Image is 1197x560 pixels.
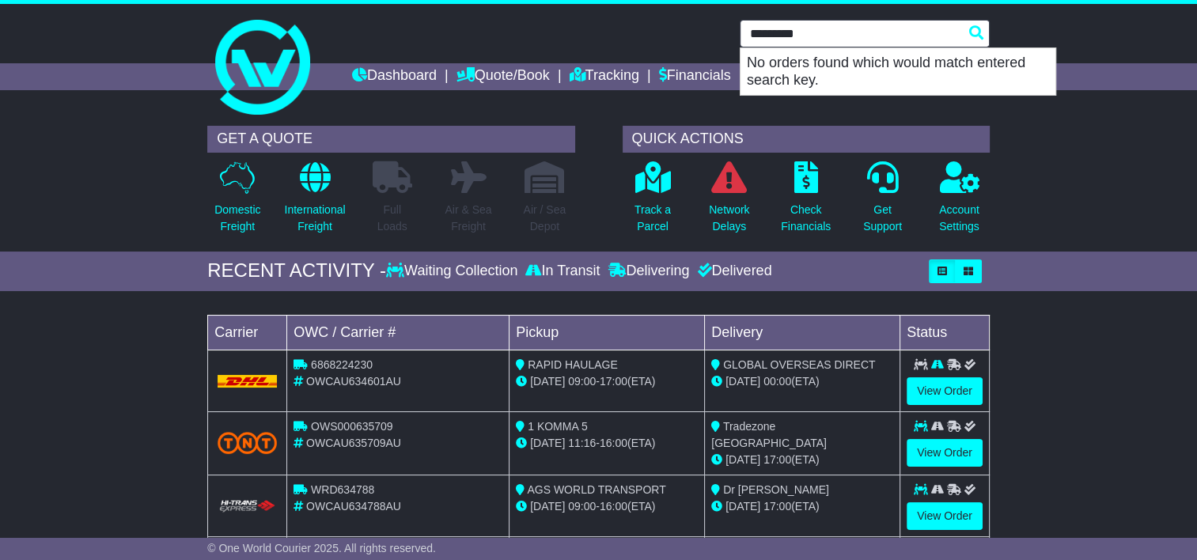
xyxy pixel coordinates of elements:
span: 00:00 [763,375,791,388]
p: International Freight [284,202,345,235]
p: Account Settings [939,202,979,235]
a: DomesticFreight [214,161,261,244]
div: - (ETA) [516,498,698,515]
a: GetSupport [862,161,903,244]
div: (ETA) [711,452,893,468]
div: - (ETA) [516,435,698,452]
div: QUICK ACTIONS [623,126,990,153]
span: OWCAU635709AU [306,437,401,449]
span: GLOBAL OVERSEAS DIRECT [723,358,875,371]
span: OWS000635709 [311,420,393,433]
div: Delivered [693,263,771,280]
a: View Order [907,439,983,467]
a: Quote/Book [456,63,550,90]
span: [DATE] [530,500,565,513]
p: Get Support [863,202,902,235]
span: OWCAU634788AU [306,500,401,513]
span: OWCAU634601AU [306,375,401,388]
span: 09:00 [568,375,596,388]
a: Dashboard [352,63,437,90]
a: CheckFinancials [780,161,831,244]
a: InternationalFreight [283,161,346,244]
span: Tradezone [GEOGRAPHIC_DATA] [711,420,827,449]
p: Network Delays [709,202,749,235]
div: GET A QUOTE [207,126,574,153]
td: OWC / Carrier # [287,315,509,350]
p: Air / Sea Depot [523,202,566,235]
img: DHL.png [218,375,277,388]
p: Domestic Freight [214,202,260,235]
span: 6868224230 [311,358,373,371]
p: Track a Parcel [634,202,671,235]
a: AccountSettings [938,161,980,244]
td: Status [900,315,990,350]
div: Waiting Collection [386,263,521,280]
p: Check Financials [781,202,831,235]
p: Full Loads [373,202,412,235]
td: Carrier [208,315,287,350]
span: WRD634788 [311,483,374,496]
span: 17:00 [600,375,627,388]
div: In Transit [521,263,604,280]
span: [DATE] [725,453,760,466]
td: Delivery [705,315,900,350]
div: (ETA) [711,373,893,390]
div: (ETA) [711,498,893,515]
div: - (ETA) [516,373,698,390]
span: 16:00 [600,500,627,513]
p: Air & Sea Freight [445,202,491,235]
img: TNT_Domestic.png [218,432,277,453]
div: Delivering [604,263,693,280]
div: RECENT ACTIVITY - [207,259,386,282]
a: Track aParcel [634,161,672,244]
span: RAPID HAULAGE [528,358,618,371]
span: Dr [PERSON_NAME] [723,483,829,496]
img: HiTrans.png [218,499,277,514]
span: 1 KOMMA 5 [528,420,587,433]
span: 16:00 [600,437,627,449]
a: Tracking [569,63,638,90]
a: NetworkDelays [708,161,750,244]
span: 17:00 [763,500,791,513]
span: © One World Courier 2025. All rights reserved. [207,542,436,554]
span: AGS WORLD TRANSPORT [527,483,665,496]
a: Financials [659,63,731,90]
span: [DATE] [725,375,760,388]
a: View Order [907,377,983,405]
span: 17:00 [763,453,791,466]
td: Pickup [509,315,705,350]
a: View Order [907,502,983,530]
span: 11:16 [568,437,596,449]
span: 09:00 [568,500,596,513]
span: [DATE] [530,437,565,449]
p: No orders found which would match entered search key. [741,48,1055,95]
span: [DATE] [725,500,760,513]
span: [DATE] [530,375,565,388]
